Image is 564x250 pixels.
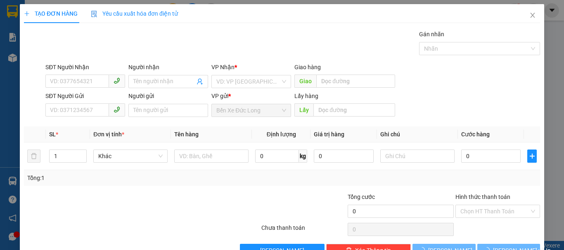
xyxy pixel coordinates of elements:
[27,173,218,182] div: Tổng: 1
[521,4,544,27] button: Close
[529,12,536,19] span: close
[93,131,124,138] span: Đơn vị tính
[314,131,344,138] span: Giá trị hàng
[461,131,490,138] span: Cước hàng
[27,150,40,163] button: delete
[91,11,97,17] img: icon
[98,150,163,162] span: Khác
[348,194,375,200] span: Tổng cước
[114,106,120,113] span: phone
[45,63,125,72] div: SĐT Người Nhận
[261,223,347,238] div: Chưa thanh toán
[211,64,235,70] span: VP Nhận
[294,93,318,99] span: Lấy hàng
[299,150,307,163] span: kg
[316,75,395,88] input: Dọc đường
[49,131,56,138] span: SL
[313,103,395,117] input: Dọc đường
[527,150,537,163] button: plus
[24,10,78,17] span: TẠO ĐƠN HÀNG
[114,77,120,84] span: phone
[174,150,249,163] input: VD: Bàn, Ghế
[45,91,125,100] div: SĐT Người Gửi
[128,91,208,100] div: Người gửi
[211,91,291,100] div: VP gửi
[216,104,286,117] span: Bến Xe Đức Long
[197,78,203,85] span: user-add
[174,131,199,138] span: Tên hàng
[314,150,373,163] input: 0
[528,153,536,159] span: plus
[294,75,316,88] span: Giao
[377,126,458,143] th: Ghi chú
[419,31,444,37] label: Gán nhãn
[294,103,313,117] span: Lấy
[266,131,296,138] span: Định lượng
[24,11,30,16] span: plus
[128,63,208,72] div: Người nhận
[294,64,321,70] span: Giao hàng
[91,10,178,17] span: Yêu cầu xuất hóa đơn điện tử
[380,150,455,163] input: Ghi Chú
[455,194,510,200] label: Hình thức thanh toán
